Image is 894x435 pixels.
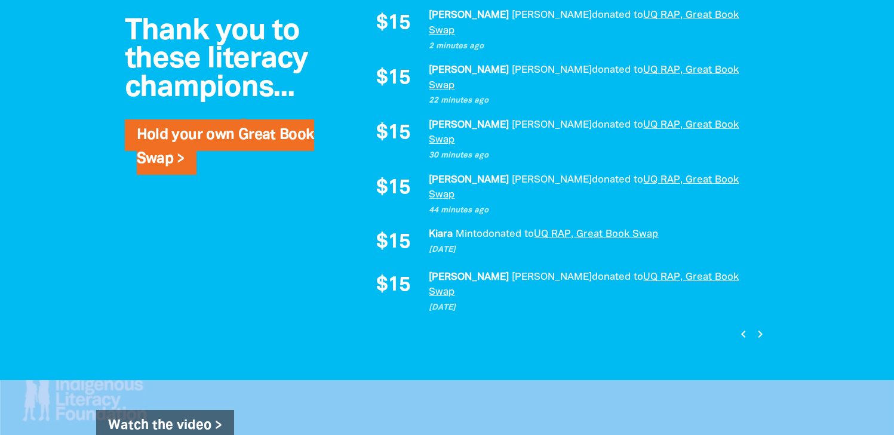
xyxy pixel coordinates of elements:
[429,11,509,20] em: [PERSON_NAME]
[751,326,767,343] button: Next page
[429,41,757,53] p: 2 minutes ago
[592,121,643,129] span: donated to
[376,69,410,89] span: $15
[736,327,751,341] i: chevron_left
[483,230,534,239] span: donated to
[512,66,592,75] em: [PERSON_NAME]
[534,230,658,239] a: UQ RAP, Great Book Swap
[376,178,410,199] span: $15
[592,11,643,20] span: donated to
[512,121,592,129] em: [PERSON_NAME]
[512,11,592,20] em: [PERSON_NAME]
[429,150,757,162] p: 30 minutes ago
[512,273,592,282] em: [PERSON_NAME]
[376,14,410,34] span: $15
[429,230,453,239] em: Kiara
[512,175,592,184] em: [PERSON_NAME]
[429,244,757,256] p: [DATE]
[429,273,509,282] em: [PERSON_NAME]
[429,95,757,107] p: 22 minutes ago
[429,66,739,90] a: UQ RAP, Great Book Swap
[592,273,643,282] span: donated to
[429,302,757,314] p: [DATE]
[429,11,739,35] a: UQ RAP, Great Book Swap
[376,233,410,253] span: $15
[376,124,410,144] span: $15
[429,175,509,184] em: [PERSON_NAME]
[753,327,767,341] i: chevron_right
[137,128,314,166] a: Hold your own Great Book Swap >
[592,66,643,75] span: donated to
[735,326,751,343] button: Previous page
[376,276,410,296] span: $15
[125,17,308,101] span: Thank you to these literacy champions...
[592,175,643,184] span: donated to
[429,205,757,217] p: 44 minutes ago
[429,66,509,75] em: [PERSON_NAME]
[456,230,483,239] em: Minto
[429,121,509,129] em: [PERSON_NAME]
